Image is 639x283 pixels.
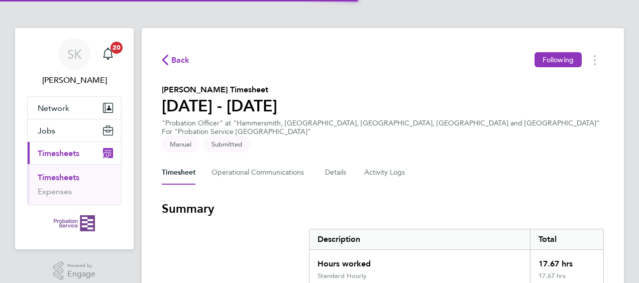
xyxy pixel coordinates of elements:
a: Expenses [38,187,72,196]
div: Description [309,229,530,249]
button: Operational Communications [211,161,309,185]
span: SK [67,48,82,61]
span: 20 [111,42,123,54]
button: Back [162,54,190,66]
div: Standard Hourly [317,272,367,280]
div: Total [530,229,603,249]
a: Timesheets [38,173,79,182]
button: Following [535,52,582,67]
span: Timesheets [38,149,79,158]
div: Timesheets [28,164,121,205]
div: For "Probation Service [GEOGRAPHIC_DATA]" [162,127,600,136]
img: probationservice-logo-retina.png [54,215,94,231]
span: This timesheet was manually created. [162,136,199,153]
h3: Summary [162,201,604,217]
a: Powered byEngage [53,261,96,280]
span: Saeeda Khan [27,74,122,86]
button: Timesheets [28,142,121,164]
button: Network [28,97,121,119]
a: 20 [98,38,118,70]
button: Jobs [28,119,121,141]
span: Jobs [38,126,55,135]
a: SK[PERSON_NAME] [27,38,122,86]
button: Timesheet [162,161,195,185]
span: Engage [67,270,95,278]
span: Powered by [67,261,95,270]
nav: Main navigation [15,28,134,249]
div: Hours worked [309,250,530,272]
span: Back [171,54,190,66]
button: Activity Logs [364,161,406,185]
h1: [DATE] - [DATE] [162,96,277,116]
a: Go to home page [27,215,122,231]
span: Network [38,103,69,113]
span: Following [543,55,574,64]
button: Timesheets Menu [586,52,604,68]
div: 17.67 hrs [530,250,603,272]
h2: [PERSON_NAME] Timesheet [162,84,277,96]
button: Details [325,161,348,185]
div: "Probation Officer" at "Hammersmith, [GEOGRAPHIC_DATA], [GEOGRAPHIC_DATA], [GEOGRAPHIC_DATA] and ... [162,119,600,136]
span: This timesheet is Submitted. [203,136,250,153]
